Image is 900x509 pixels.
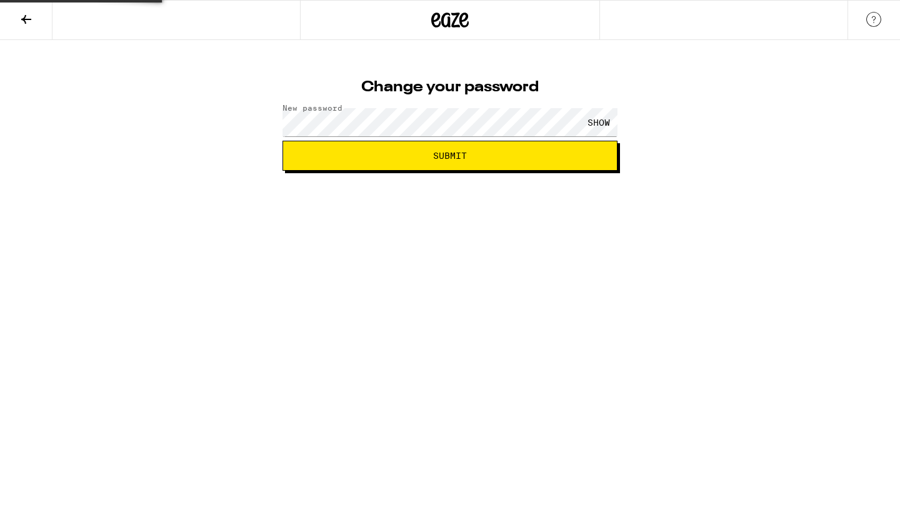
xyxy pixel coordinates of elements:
[7,9,90,19] span: Hi. Need any help?
[580,108,617,136] div: SHOW
[433,151,467,160] span: Submit
[282,141,617,171] button: Submit
[282,104,342,112] label: New password
[282,80,617,95] h1: Change your password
